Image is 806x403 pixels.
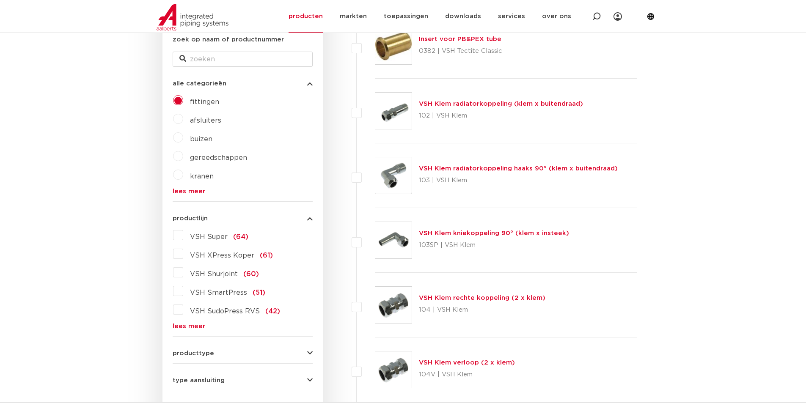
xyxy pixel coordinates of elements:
[173,35,284,45] label: zoek op naam of productnummer
[375,222,412,258] img: Thumbnail for VSH Klem kniekoppeling 90° (klem x insteek)
[173,188,313,195] a: lees meer
[419,239,569,252] p: 103SP | VSH Klem
[253,289,265,296] span: (51)
[419,295,545,301] a: VSH Klem rechte koppeling (2 x klem)
[173,80,226,87] span: alle categorieën
[190,136,212,143] a: buizen
[419,44,502,58] p: 0382 | VSH Tectite Classic
[419,359,515,366] a: VSH Klem verloop (2 x klem)
[419,368,515,381] p: 104V | VSH Klem
[190,99,219,105] a: fittingen
[173,350,214,356] span: producttype
[419,303,545,317] p: 104 | VSH Klem
[265,308,280,315] span: (42)
[173,52,313,67] input: zoeken
[173,377,313,384] button: type aansluiting
[190,271,238,277] span: VSH Shurjoint
[173,80,313,87] button: alle categorieën
[173,215,313,222] button: productlijn
[375,351,412,388] img: Thumbnail for VSH Klem verloop (2 x klem)
[375,157,412,194] img: Thumbnail for VSH Klem radiatorkoppeling haaks 90° (klem x buitendraad)
[190,173,214,180] a: kranen
[190,308,260,315] span: VSH SudoPress RVS
[190,154,247,161] a: gereedschappen
[260,252,273,259] span: (61)
[419,165,618,172] a: VSH Klem radiatorkoppeling haaks 90° (klem x buitendraad)
[173,377,225,384] span: type aansluiting
[419,174,618,187] p: 103 | VSH Klem
[190,289,247,296] span: VSH SmartPress
[173,350,313,356] button: producttype
[419,101,583,107] a: VSH Klem radiatorkoppeling (klem x buitendraad)
[243,271,259,277] span: (60)
[375,93,412,129] img: Thumbnail for VSH Klem radiatorkoppeling (klem x buitendraad)
[375,287,412,323] img: Thumbnail for VSH Klem rechte koppeling (2 x klem)
[173,215,208,222] span: productlijn
[173,323,313,329] a: lees meer
[190,252,254,259] span: VSH XPress Koper
[375,28,412,64] img: Thumbnail for Insert voor PB&PEX tube
[419,109,583,123] p: 102 | VSH Klem
[419,230,569,236] a: VSH Klem kniekoppeling 90° (klem x insteek)
[190,233,228,240] span: VSH Super
[190,117,221,124] a: afsluiters
[233,233,248,240] span: (64)
[419,36,501,42] a: Insert voor PB&PEX tube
